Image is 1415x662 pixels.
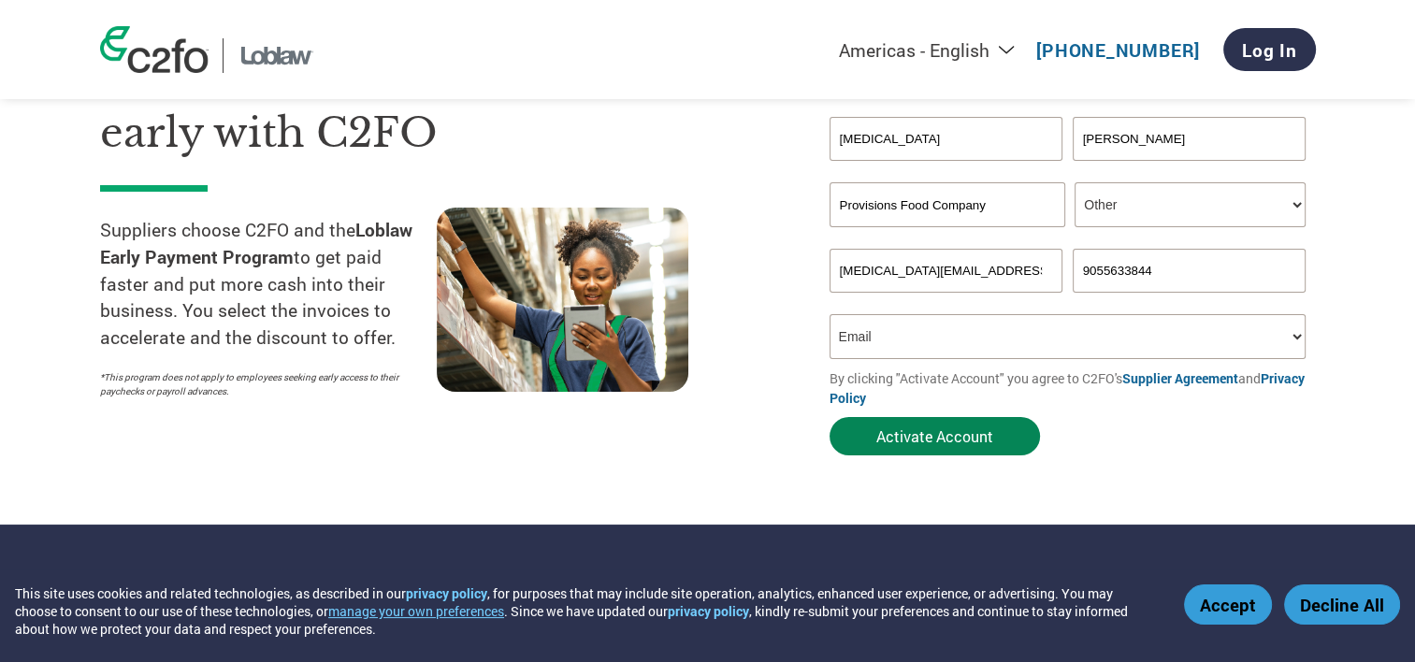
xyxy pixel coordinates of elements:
[15,584,1157,638] div: This site uses cookies and related technologies, as described in our , for purposes that may incl...
[1073,295,1307,307] div: Inavlid Phone Number
[1075,182,1306,227] select: Title/Role
[100,218,412,268] strong: Loblaw Early Payment Program
[830,417,1040,455] button: Activate Account
[1073,163,1307,175] div: Invalid last name or last name is too long
[100,370,418,398] p: *This program does not apply to employees seeking early access to their paychecks or payroll adva...
[830,163,1063,175] div: Invalid first name or first name is too long
[1073,117,1307,161] input: Last Name*
[830,249,1063,293] input: Invalid Email format
[100,42,773,163] h1: Get your Loblaw invoices paid early with C2FO
[830,368,1316,408] p: By clicking "Activate Account" you agree to C2FO's and
[830,369,1305,407] a: Privacy Policy
[1223,28,1316,71] a: Log In
[1184,584,1272,625] button: Accept
[100,217,437,352] p: Suppliers choose C2FO and the to get paid faster and put more cash into their business. You selec...
[668,602,749,620] a: privacy policy
[830,295,1063,307] div: Inavlid Email Address
[1284,584,1400,625] button: Decline All
[830,229,1307,241] div: Invalid company name or company name is too long
[238,38,317,73] img: Loblaw
[100,26,209,73] img: c2fo logo
[1036,38,1200,62] a: [PHONE_NUMBER]
[830,117,1063,161] input: First Name*
[328,602,504,620] button: manage your own preferences
[437,208,688,392] img: supply chain worker
[830,182,1065,227] input: Your company name*
[1073,249,1307,293] input: Phone*
[1122,369,1238,387] a: Supplier Agreement
[406,584,487,602] a: privacy policy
